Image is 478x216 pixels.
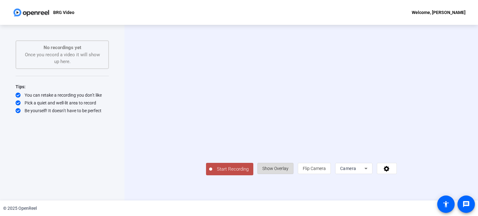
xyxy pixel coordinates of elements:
div: Welcome, [PERSON_NAME] [412,9,466,16]
div: Pick a quiet and well-lit area to record [16,100,109,106]
button: Show Overlay [257,163,293,174]
p: BRG Video [53,9,74,16]
span: Start Recording [212,166,253,173]
button: Start Recording [206,163,253,175]
span: Show Overlay [262,166,288,171]
span: Camera [340,166,356,171]
div: © 2025 OpenReel [3,205,37,212]
img: OpenReel logo [12,6,50,19]
span: Flip Camera [303,166,326,171]
div: Tips: [16,83,109,90]
div: Be yourself! It doesn’t have to be perfect [16,108,109,114]
mat-icon: message [462,200,470,208]
mat-icon: accessibility [442,200,450,208]
p: No recordings yet [22,44,102,51]
div: Once you record a video it will show up here. [22,44,102,65]
button: Flip Camera [298,163,331,174]
div: You can retake a recording you don’t like [16,92,109,98]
